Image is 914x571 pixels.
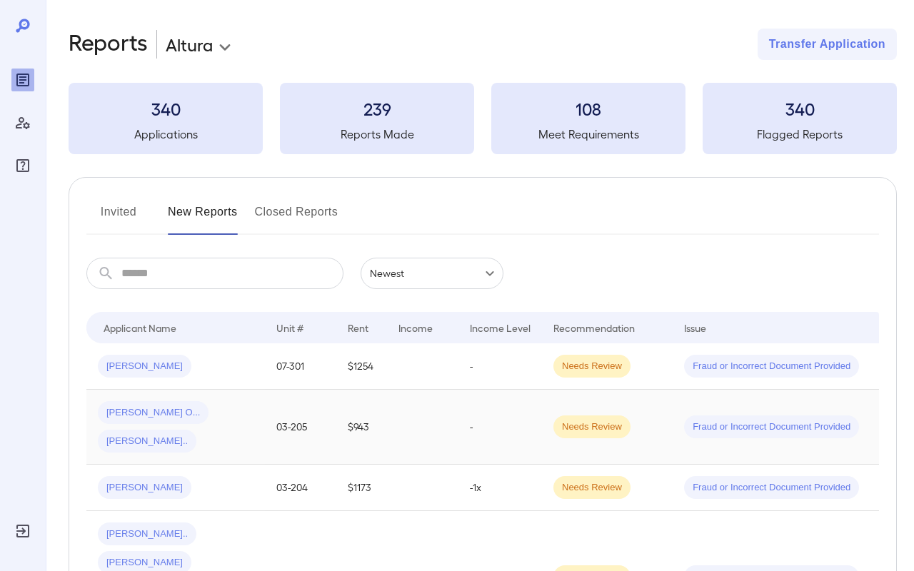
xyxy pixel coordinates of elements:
[398,319,433,336] div: Income
[11,154,34,177] div: FAQ
[348,319,371,336] div: Rent
[280,126,474,143] h5: Reports Made
[491,126,685,143] h5: Meet Requirements
[458,465,542,511] td: -1x
[265,465,336,511] td: 03-204
[553,481,631,495] span: Needs Review
[98,360,191,373] span: [PERSON_NAME]
[69,97,263,120] h3: 340
[69,126,263,143] h5: Applications
[336,343,387,390] td: $1254
[11,111,34,134] div: Manage Users
[69,83,897,154] summary: 340Applications239Reports Made108Meet Requirements340Flagged Reports
[703,97,897,120] h3: 340
[684,319,707,336] div: Issue
[166,33,213,56] p: Altura
[361,258,503,289] div: Newest
[703,126,897,143] h5: Flagged Reports
[98,406,209,420] span: [PERSON_NAME] O...
[470,319,531,336] div: Income Level
[104,319,176,336] div: Applicant Name
[265,390,336,465] td: 03-205
[458,343,542,390] td: -
[491,97,685,120] h3: 108
[553,360,631,373] span: Needs Review
[553,319,635,336] div: Recommendation
[98,527,196,541] span: [PERSON_NAME]..
[758,29,897,60] button: Transfer Application
[98,556,191,570] span: [PERSON_NAME]
[684,360,859,373] span: Fraud or Incorrect Document Provided
[255,201,338,235] button: Closed Reports
[98,435,196,448] span: [PERSON_NAME]..
[684,481,859,495] span: Fraud or Incorrect Document Provided
[336,390,387,465] td: $943
[336,465,387,511] td: $1173
[98,481,191,495] span: [PERSON_NAME]
[86,201,151,235] button: Invited
[11,69,34,91] div: Reports
[553,420,631,434] span: Needs Review
[684,420,859,434] span: Fraud or Incorrect Document Provided
[11,520,34,542] div: Log Out
[280,97,474,120] h3: 239
[458,390,542,465] td: -
[276,319,303,336] div: Unit #
[69,29,148,60] h2: Reports
[265,343,336,390] td: 07-301
[168,201,238,235] button: New Reports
